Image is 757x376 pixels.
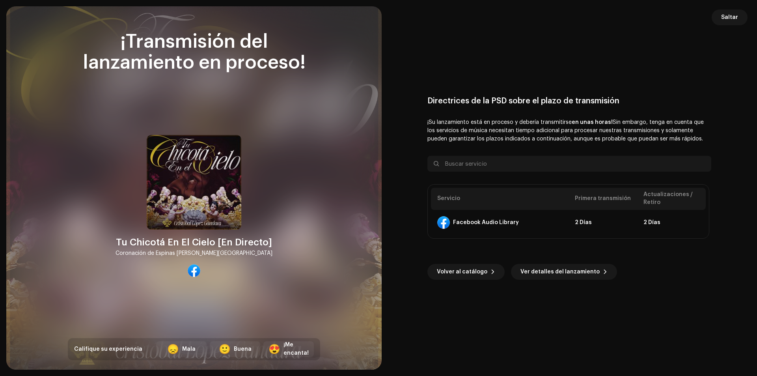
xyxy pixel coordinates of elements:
[453,219,519,226] div: Facebook Audio Library
[147,135,241,230] img: 283fdb68-72b9-4fde-964f-6852b7da9a89
[219,344,231,354] div: 🙂
[520,264,600,280] span: Ver detalles del lanzamiento
[637,210,706,235] td: 2 Días
[234,345,252,354] div: Buena
[437,264,487,280] span: Volver al catálogo
[637,188,706,210] th: Actualizaciones / Retiro
[167,344,179,354] div: 😞
[427,118,711,143] p: ¡Su lanzamiento está en proceso y debería transmitirse Sin embargo, tenga en cuenta que los servi...
[712,9,748,25] button: Saltar
[427,264,505,280] button: Volver al catálogo
[427,156,711,172] input: Buscar servicio
[74,346,142,352] span: Califique su experiencia
[116,249,272,258] div: Coronación de Espinas [PERSON_NAME][GEOGRAPHIC_DATA]
[68,32,320,73] div: ¡Transmisión del lanzamiento en proceso!
[182,345,196,354] div: Mala
[427,96,711,106] div: Directrices de la PSD sobre el plazo de transmisión
[511,264,617,280] button: Ver detalles del lanzamiento
[721,9,738,25] span: Saltar
[116,236,272,249] div: Tu Chicotá En El Cielo [En Directo]
[572,120,613,125] b: en unas horas!
[569,210,637,235] td: 2 Días
[283,341,309,357] div: ¡Me encanta!
[569,188,637,210] th: Primera transmisión
[268,344,280,354] div: 😍
[431,188,569,210] th: Servicio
